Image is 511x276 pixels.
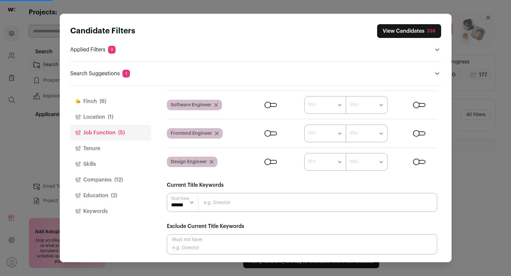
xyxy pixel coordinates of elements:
button: Job Function(5) [70,125,151,141]
p: Applied Filters [70,46,116,54]
strong: Candidate Filters [70,27,135,35]
button: Tenure [70,141,151,156]
button: Open applied filters [433,46,441,54]
label: Exclude Current Title Keywords [167,222,244,230]
label: Min [308,101,316,108]
button: Keywords [70,203,151,219]
span: Design Engineer [171,159,207,165]
span: Software Engineer [171,102,212,108]
span: 1 [122,70,130,78]
button: Finch(6) [70,94,151,109]
span: (5) [118,129,125,137]
span: 9 [108,46,116,54]
button: Skills [70,156,151,172]
label: Max [350,101,359,108]
input: e.g. Director [167,234,437,254]
label: Max [350,130,359,136]
button: Companies(12) [70,172,151,188]
button: Close search preferences [377,24,441,38]
label: Max [350,158,359,165]
span: (2) [111,192,117,199]
label: Min [308,158,316,165]
span: (6) [100,97,106,105]
span: (12) [114,176,123,184]
span: Frontend Engineer [171,130,212,137]
input: e.g. Director [167,193,437,212]
label: Min [308,130,316,136]
p: Search Suggestions [70,70,130,78]
label: Current Title Keywords [167,181,224,189]
div: 238 [427,28,436,34]
button: Location(1) [70,109,151,125]
button: Education(2) [70,188,151,203]
span: (1) [108,113,113,121]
